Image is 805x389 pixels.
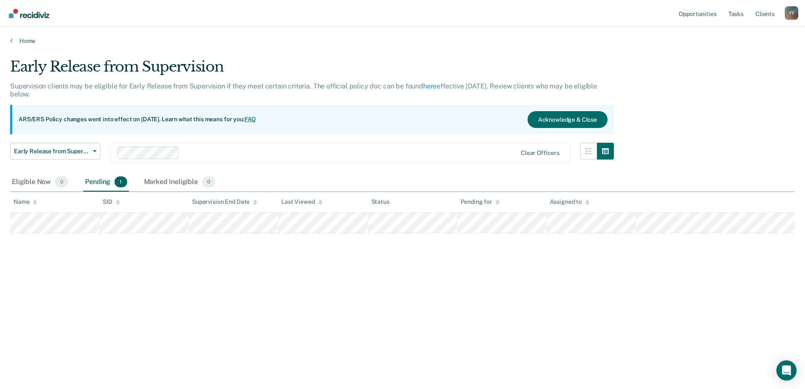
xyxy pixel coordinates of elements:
div: Pending1 [83,173,128,192]
div: T T [785,6,798,20]
button: Profile dropdown button [785,6,798,20]
a: FAQ [245,116,256,123]
div: Open Intercom Messenger [776,360,797,381]
span: Early Release from Supervision [14,148,90,155]
div: Supervision End Date [192,198,257,205]
div: Pending for [461,198,500,205]
div: Name [13,198,37,205]
div: Status [371,198,389,205]
div: Marked Ineligible0 [142,173,217,192]
span: 0 [55,176,68,187]
span: 1 [115,176,127,187]
div: Assigned to [550,198,589,205]
a: here [423,82,437,90]
img: Recidiviz [9,9,49,18]
div: Last Viewed [281,198,322,205]
div: SID [103,198,120,205]
button: Early Release from Supervision [10,143,100,160]
p: Supervision clients may be eligible for Early Release from Supervision if they meet certain crite... [10,82,597,98]
button: Acknowledge & Close [528,111,608,128]
div: Early Release from Supervision [10,58,614,82]
a: Home [10,37,795,45]
span: 0 [202,176,215,187]
div: Clear officers [521,149,560,157]
div: Eligible Now0 [10,173,70,192]
p: ARS/ERS Policy changes went into effect on [DATE]. Learn what this means for you: [19,115,256,124]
